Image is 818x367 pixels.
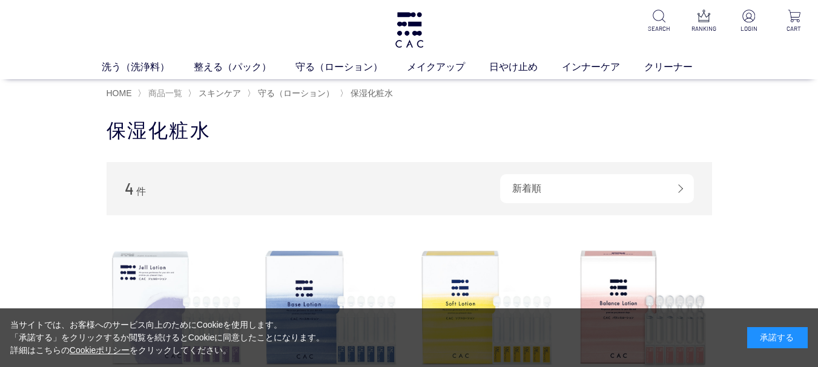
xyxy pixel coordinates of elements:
span: 4 [125,179,134,198]
span: 保湿化粧水 [351,88,393,98]
a: インナーケア [562,60,644,74]
a: スキンケア [196,88,241,98]
a: 日やけ止め [489,60,562,74]
a: RANKING [690,10,719,33]
a: 守る（ローション） [295,60,407,74]
p: SEARCH [645,24,674,33]
li: 〉 [340,88,396,99]
img: logo [394,12,425,48]
li: 〉 [137,88,185,99]
span: スキンケア [199,88,241,98]
p: RANKING [690,24,719,33]
a: 商品一覧 [146,88,182,98]
span: 商品一覧 [148,88,182,98]
div: 新着順 [500,174,694,203]
span: 守る（ローション） [258,88,334,98]
a: CART [779,10,808,33]
h1: 保湿化粧水 [107,118,712,144]
a: 守る（ローション） [256,88,334,98]
a: 整える（パック） [194,60,295,74]
a: 保湿化粧水 [348,88,393,98]
a: HOME [107,88,132,98]
div: 当サイトでは、お客様へのサービス向上のためにCookieを使用します。 「承諾する」をクリックするか閲覧を続けるとCookieに同意したことになります。 詳細はこちらの をクリックしてください。 [10,319,325,357]
span: 件 [136,186,146,196]
li: 〉 [188,88,244,99]
a: クリーナー [644,60,717,74]
a: SEARCH [645,10,674,33]
a: メイクアップ [407,60,489,74]
div: 承諾する [747,327,808,348]
li: 〉 [247,88,337,99]
a: LOGIN [734,10,764,33]
a: 洗う（洗浄料） [102,60,194,74]
p: LOGIN [734,24,764,33]
a: Cookieポリシー [70,345,130,355]
p: CART [779,24,808,33]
